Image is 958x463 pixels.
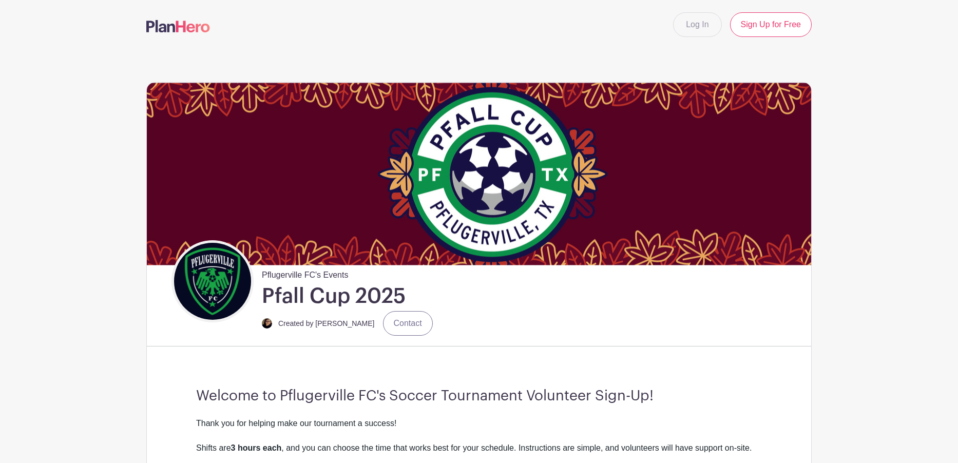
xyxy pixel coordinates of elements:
[262,283,406,309] h1: Pfall Cup 2025
[262,318,272,329] img: 20220811_104416%20(2).jpg
[174,243,251,320] img: PFC_logo_1x1_darkbg.png
[673,12,721,37] a: Log In
[147,83,811,265] img: PlanHero_Pfall_Cup_bg_3-80.jpg
[196,388,762,405] h3: Welcome to Pflugerville FC's Soccer Tournament Volunteer Sign-Up!
[146,20,210,32] img: logo-507f7623f17ff9eddc593b1ce0a138ce2505c220e1c5a4e2b4648c50719b7d32.svg
[383,311,433,336] a: Contact
[231,443,282,452] strong: 3 hours each
[278,319,375,327] small: Created by [PERSON_NAME]
[196,417,762,442] div: Thank you for helping make our tournament a success!
[262,265,348,281] span: Pflugerville FC's Events
[196,442,762,454] div: Shifts are , and you can choose the time that works best for your schedule. Instructions are simp...
[730,12,812,37] a: Sign Up for Free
